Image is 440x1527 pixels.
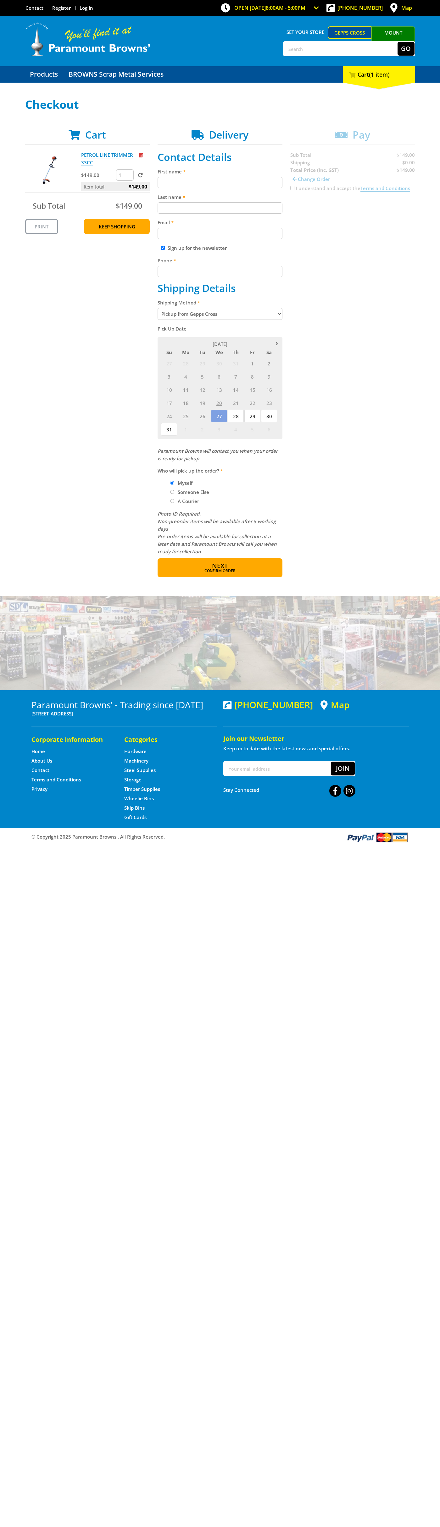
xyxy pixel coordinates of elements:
[194,423,210,435] span: 2
[25,22,151,57] img: Paramount Browns'
[223,782,355,797] div: Stay Connected
[158,282,282,294] h2: Shipping Details
[81,182,150,191] p: Item total:
[261,357,277,369] span: 2
[158,266,282,277] input: Please enter your telephone number.
[52,5,71,11] a: Go to the registration page
[194,348,210,356] span: Tu
[158,511,277,555] em: Photo ID Required. Non-preorder items will be available after 5 working days Pre-order items will...
[371,26,415,50] a: Mount [PERSON_NAME]
[213,341,227,347] span: [DATE]
[211,370,227,383] span: 6
[178,383,194,396] span: 11
[170,490,174,494] input: Please select who will pick up the order.
[31,710,217,717] p: [STREET_ADDRESS]
[158,193,282,201] label: Last name
[31,758,52,764] a: Go to the About Us page
[161,423,177,435] span: 31
[211,348,227,356] span: We
[31,767,49,774] a: Go to the Contact page
[64,66,168,83] a: Go to the BROWNS Scrap Metal Services page
[31,786,47,792] a: Go to the Privacy page
[194,357,210,369] span: 29
[81,152,133,166] a: PETROL LINE TRIMMER 33CC
[139,152,143,158] a: Remove from cart
[25,98,415,111] h1: Checkout
[124,776,142,783] a: Go to the Storage page
[158,151,282,163] h2: Contact Details
[161,370,177,383] span: 3
[234,4,305,11] span: OPEN [DATE]
[261,423,277,435] span: 6
[31,735,112,744] h5: Corporate Information
[244,383,260,396] span: 15
[244,423,260,435] span: 5
[244,370,260,383] span: 8
[178,397,194,409] span: 18
[158,325,282,332] label: Pick Up Date
[25,66,63,83] a: Go to the Products page
[178,370,194,383] span: 4
[158,257,282,264] label: Phone
[31,776,81,783] a: Go to the Terms and Conditions page
[261,410,277,422] span: 30
[211,423,227,435] span: 3
[194,383,210,396] span: 12
[171,569,269,573] span: Confirm order
[211,357,227,369] span: 30
[209,128,248,141] span: Delivery
[158,168,282,175] label: First name
[178,348,194,356] span: Mo
[244,357,260,369] span: 1
[124,735,204,744] h5: Categories
[178,423,194,435] span: 1
[116,201,142,211] span: $149.00
[33,201,65,211] span: Sub Total
[124,748,147,755] a: Go to the Hardware page
[228,410,244,422] span: 28
[81,171,115,179] p: $149.00
[283,26,328,38] span: Set your store
[31,700,217,710] h3: Paramount Browns' - Trading since [DATE]
[244,410,260,422] span: 29
[158,219,282,226] label: Email
[25,831,415,843] div: ® Copyright 2025 Paramount Browns'. All Rights Reserved.
[124,786,160,792] a: Go to the Timber Supplies page
[261,397,277,409] span: 23
[158,467,282,474] label: Who will pick up the order?
[343,66,415,83] div: Cart
[31,151,69,189] img: PETROL LINE TRIMMER 33CC
[331,762,355,775] button: Join
[124,795,154,802] a: Go to the Wheelie Bins page
[228,423,244,435] span: 4
[244,397,260,409] span: 22
[161,383,177,396] span: 10
[124,814,147,821] a: Go to the Gift Cards page
[175,478,195,488] label: Myself
[328,26,371,39] a: Gepps Cross
[228,370,244,383] span: 7
[194,410,210,422] span: 26
[194,370,210,383] span: 5
[284,42,398,56] input: Search
[175,487,211,497] label: Someone Else
[228,357,244,369] span: 31
[168,245,227,251] label: Sign up for the newsletter
[161,357,177,369] span: 27
[158,308,282,320] select: Please select a shipping method.
[158,177,282,188] input: Please enter your first name.
[178,410,194,422] span: 25
[398,42,415,56] button: Go
[212,561,228,570] span: Next
[224,762,331,775] input: Your email address
[369,71,390,78] span: (1 item)
[194,397,210,409] span: 19
[175,496,201,506] label: A Courier
[170,481,174,485] input: Please select who will pick up the order.
[211,410,227,422] span: 27
[320,700,349,710] a: View a map of Gepps Cross location
[161,397,177,409] span: 17
[261,383,277,396] span: 16
[346,831,409,843] img: PayPal, Mastercard, Visa accepted
[228,383,244,396] span: 14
